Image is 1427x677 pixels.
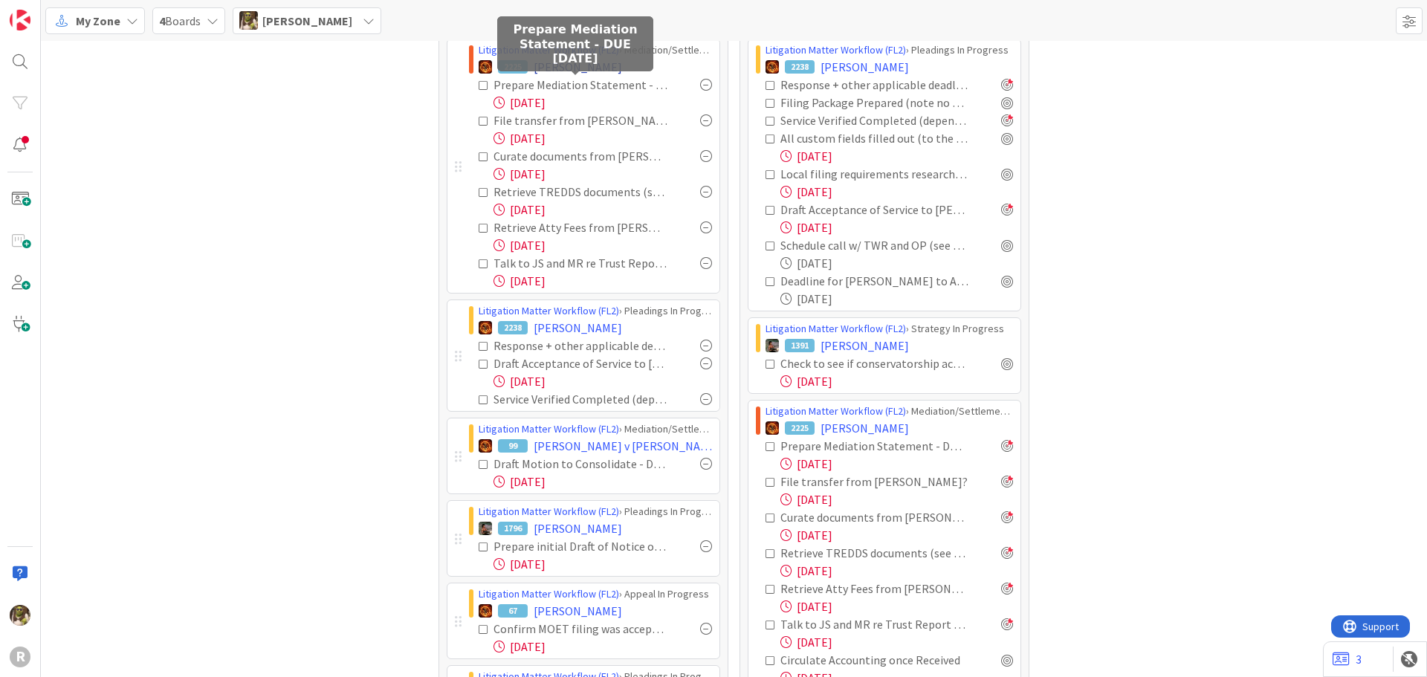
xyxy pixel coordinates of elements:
span: [PERSON_NAME] [821,58,909,76]
div: [DATE] [780,597,1013,615]
div: Talk to JS and MR re Trust Report Once Accounting is received [780,615,968,633]
div: Confirm MOET filing was accepted [494,620,667,638]
img: TR [479,321,492,334]
a: Litigation Matter Workflow (FL2) [766,322,906,335]
div: › Mediation/Settlement Queue [766,404,1013,419]
div: [DATE] [494,165,712,183]
div: Filing Package Prepared (note no of copies, cover sheet, etc.) + Filing Fee Noted [780,94,968,111]
div: [DATE] [780,526,1013,544]
img: DG [239,11,258,30]
h5: Prepare Mediation Statement - DUE [DATE] [503,22,647,65]
div: › Pleadings In Progress [766,42,1013,58]
div: R [10,647,30,667]
span: [PERSON_NAME] [821,419,909,437]
img: TR [479,604,492,618]
a: Litigation Matter Workflow (FL2) [479,422,619,435]
span: [PERSON_NAME] [262,12,352,30]
div: Retrieve TREDDS documents (see 8/23 email) [494,183,667,201]
div: [DATE] [494,372,712,390]
span: [PERSON_NAME] [821,337,909,354]
div: Draft Acceptance of Service to [PERSON_NAME] Atty [780,201,968,218]
img: TR [479,60,492,74]
div: 1391 [785,339,815,352]
div: Schedule call w/ TWR and OP (see 8/25 email) [780,236,968,254]
div: [DATE] [780,290,1013,308]
img: DG [10,605,30,626]
a: Litigation Matter Workflow (FL2) [766,404,906,418]
div: [DATE] [780,633,1013,651]
div: Circulate Accounting once Received [780,651,968,669]
div: Draft Acceptance of Service to [PERSON_NAME] Atty [494,354,667,372]
div: › Pleadings In Progress [479,504,712,519]
span: Boards [159,12,201,30]
div: [DATE] [494,129,712,147]
img: MW [479,522,492,535]
div: 2225 [785,421,815,435]
a: 3 [1333,650,1362,668]
div: [DATE] [494,473,712,490]
div: Deadline for [PERSON_NAME] to Answer Complaint : [DATE] [780,272,968,290]
a: Litigation Matter Workflow (FL2) [479,505,619,518]
div: Retrieve TREDDS documents (see 8/23 email) [780,544,968,562]
div: File transfer from [PERSON_NAME]? [780,473,968,490]
a: Litigation Matter Workflow (FL2) [479,587,619,600]
div: [DATE] [780,254,1013,272]
div: Draft Motion to Consolidate - DUE BY [DATE] [494,455,667,473]
div: Prepare Mediation Statement - DUE [DATE] [780,437,968,455]
div: Response + other applicable deadlines calendared [780,76,968,94]
div: › Strategy In Progress [766,321,1013,337]
div: [DATE] [494,638,712,655]
div: [DATE] [780,183,1013,201]
div: Service Verified Completed (depends on service method) [494,390,667,408]
img: TR [766,421,779,435]
div: › Pleadings In Progress [479,303,712,319]
div: Service Verified Completed (depends on service method) [780,111,968,129]
div: Retrieve Atty Fees from [PERSON_NAME] and [PERSON_NAME] [494,218,667,236]
div: 99 [498,439,528,453]
div: Curate documents from [PERSON_NAME] into file [494,147,667,165]
div: [DATE] [494,272,712,290]
div: [DATE] [780,490,1013,508]
img: Visit kanbanzone.com [10,10,30,30]
div: [DATE] [780,218,1013,236]
div: [DATE] [780,562,1013,580]
div: › Mediation/Settlement in Progress [479,421,712,437]
div: [DATE] [780,455,1013,473]
span: [PERSON_NAME] [534,319,622,337]
img: TR [479,439,492,453]
a: Litigation Matter Workflow (FL2) [479,43,619,56]
div: [DATE] [494,201,712,218]
div: [DATE] [494,555,712,573]
img: TR [766,60,779,74]
div: [DATE] [780,372,1013,390]
div: Prepare initial Draft of Notice of Appeal. [494,537,667,555]
a: Litigation Matter Workflow (FL2) [479,304,619,317]
div: › Appeal In Progress [479,586,712,602]
div: File transfer from [PERSON_NAME]? [494,111,667,129]
a: Litigation Matter Workflow (FL2) [766,43,906,56]
div: Response + other applicable deadlines calendared [494,337,667,354]
div: Retrieve Atty Fees from [PERSON_NAME] and [PERSON_NAME] [780,580,968,597]
div: [DATE] [494,236,712,254]
div: › Mediation/Settlement Queue [479,42,712,58]
span: My Zone [76,12,120,30]
div: 2238 [498,321,528,334]
span: [PERSON_NAME] [534,519,622,537]
div: [DATE] [780,147,1013,165]
div: 2238 [785,60,815,74]
span: [PERSON_NAME] [534,602,622,620]
img: MW [766,339,779,352]
span: [PERSON_NAME] v [PERSON_NAME] [534,437,712,455]
div: Talk to JS and MR re Trust Report Once Accounting is received [494,254,667,272]
span: Support [31,2,68,20]
div: Curate documents from [PERSON_NAME] into file [780,508,968,526]
div: All custom fields filled out (to the greatest extent possible) [780,129,968,147]
div: Prepare Mediation Statement - DUE [DATE] [494,76,667,94]
div: [DATE] [494,94,712,111]
div: 67 [498,604,528,618]
div: Check to see if conservatorship accounting has been filed (checked 7/30) [780,354,968,372]
div: 1796 [498,522,528,535]
b: 4 [159,13,165,28]
div: Local filing requirements researched from County SLR + Noted in applicable places [780,165,968,183]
